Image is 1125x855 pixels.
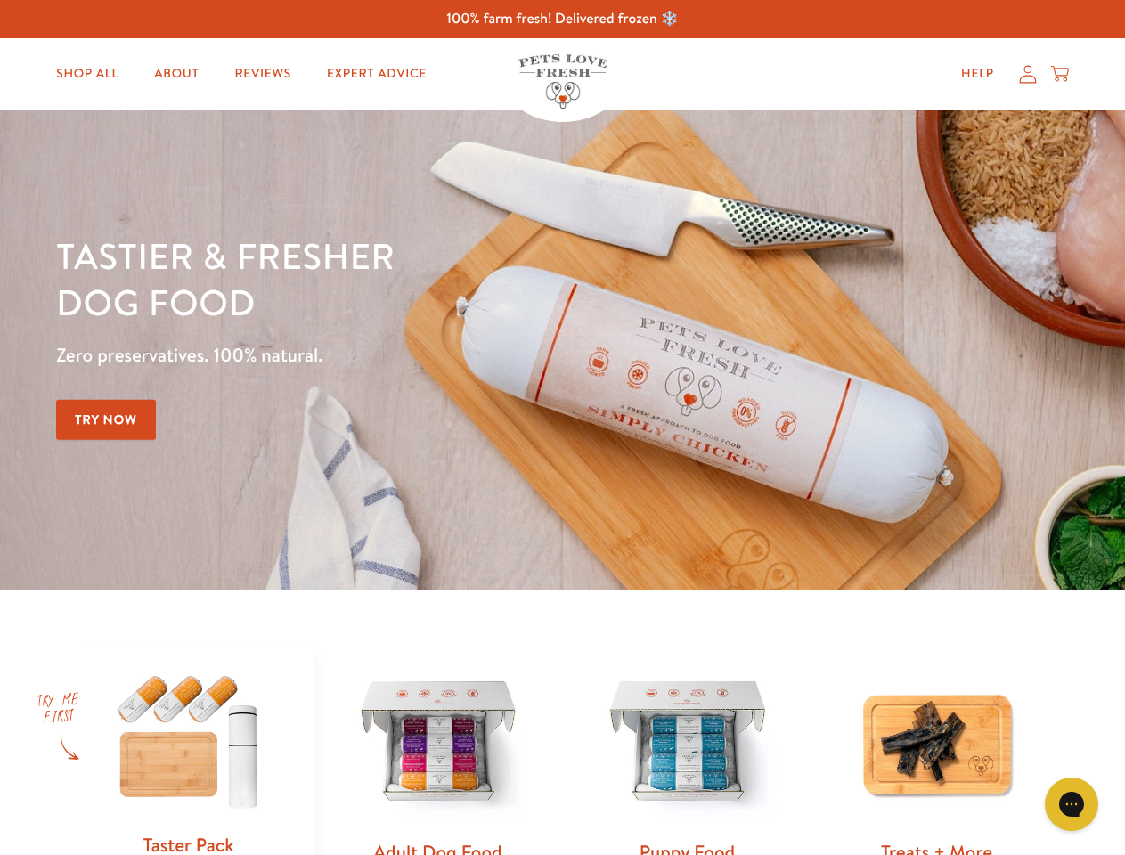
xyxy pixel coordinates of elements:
[140,56,213,92] a: About
[56,339,731,371] p: Zero preservatives. 100% natural.
[947,56,1008,92] a: Help
[56,232,731,325] h1: Tastier & fresher dog food
[518,54,607,109] img: Pets Love Fresh
[42,56,133,92] a: Shop All
[220,56,305,92] a: Reviews
[313,56,441,92] a: Expert Advice
[56,400,156,440] a: Try Now
[1036,771,1107,837] iframe: Gorgias live chat messenger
